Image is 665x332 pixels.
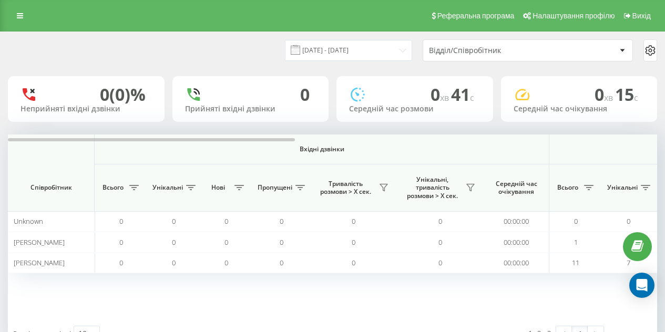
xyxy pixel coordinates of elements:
[451,83,474,106] span: 41
[352,258,355,267] span: 0
[17,183,85,192] span: Співробітник
[224,216,228,226] span: 0
[533,12,615,20] span: Налаштування профілю
[280,237,283,247] span: 0
[438,237,442,247] span: 0
[14,216,43,226] span: Unknown
[484,232,549,252] td: 00:00:00
[402,175,463,200] span: Унікальні, тривалість розмови > Х сек.
[492,180,541,196] span: Середній час очікування
[604,92,615,103] span: хв
[437,12,515,20] span: Реферальна програма
[352,237,355,247] span: 0
[438,216,442,226] span: 0
[100,85,146,105] div: 0 (0)%
[224,237,228,247] span: 0
[615,83,638,106] span: 15
[607,183,638,192] span: Унікальні
[205,183,231,192] span: Нові
[484,253,549,273] td: 00:00:00
[172,237,176,247] span: 0
[484,211,549,232] td: 00:00:00
[100,183,126,192] span: Всього
[572,258,579,267] span: 11
[595,83,615,106] span: 0
[629,273,654,298] div: Open Intercom Messenger
[172,258,176,267] span: 0
[122,145,521,153] span: Вхідні дзвінки
[280,258,283,267] span: 0
[300,85,310,105] div: 0
[352,216,355,226] span: 0
[185,105,316,113] div: Прийняті вхідні дзвінки
[574,237,578,247] span: 1
[21,105,152,113] div: Неприйняті вхідні дзвінки
[438,258,442,267] span: 0
[14,258,65,267] span: [PERSON_NAME]
[440,92,451,103] span: хв
[258,183,292,192] span: Пропущені
[429,46,555,55] div: Відділ/Співробітник
[514,105,645,113] div: Середній час очікування
[627,258,630,267] span: 7
[224,258,228,267] span: 0
[634,92,638,103] span: c
[574,216,578,226] span: 0
[315,180,376,196] span: Тривалість розмови > Х сек.
[152,183,183,192] span: Унікальні
[431,83,451,106] span: 0
[119,258,123,267] span: 0
[172,216,176,226] span: 0
[280,216,283,226] span: 0
[632,12,651,20] span: Вихід
[470,92,474,103] span: c
[119,237,123,247] span: 0
[555,183,581,192] span: Всього
[14,237,65,247] span: [PERSON_NAME]
[119,216,123,226] span: 0
[349,105,480,113] div: Середній час розмови
[627,216,630,226] span: 0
